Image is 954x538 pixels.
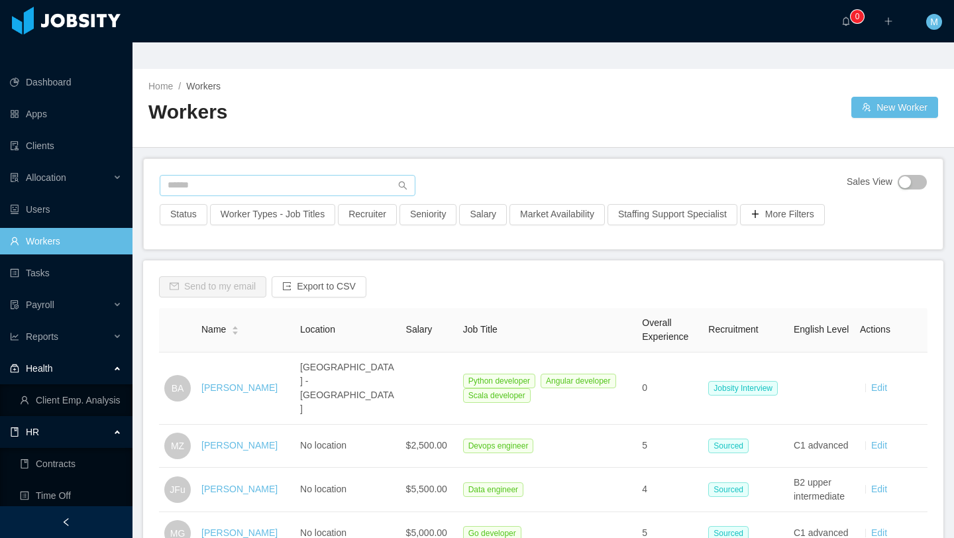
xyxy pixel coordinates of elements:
[708,382,783,393] a: Jobsity Interview
[637,352,703,425] td: 0
[231,324,239,333] div: Sort
[10,101,122,127] a: icon: appstoreApps
[860,324,890,335] span: Actions
[148,99,543,126] h2: Workers
[295,352,401,425] td: [GEOGRAPHIC_DATA] - [GEOGRAPHIC_DATA]
[541,374,615,388] span: Angular developer
[794,324,849,335] span: English Level
[10,69,122,95] a: icon: pie-chartDashboard
[10,173,19,182] i: icon: solution
[10,260,122,286] a: icon: profileTasks
[20,451,122,477] a: icon: bookContracts
[201,484,278,494] a: [PERSON_NAME]
[871,440,887,451] a: Edit
[170,476,185,503] span: JFu
[172,375,184,402] span: BA
[10,133,122,159] a: icon: auditClients
[26,299,54,310] span: Payroll
[10,196,122,223] a: icon: robotUsers
[851,97,938,118] button: icon: usergroup-addNew Worker
[406,527,447,538] span: $5,000.00
[871,527,887,538] a: Edit
[847,175,892,189] span: Sales View
[201,323,226,337] span: Name
[637,468,703,512] td: 4
[642,317,688,342] span: Overall Experience
[637,425,703,468] td: 5
[210,204,335,225] button: Worker Types - Job Titles
[463,482,523,497] span: Data engineer
[788,425,855,468] td: C1 advanced
[930,14,938,30] span: M
[509,204,605,225] button: Market Availability
[160,204,207,225] button: Status
[788,468,855,512] td: B2 upper intermediate
[708,527,754,538] a: Sourced
[10,364,19,373] i: icon: medicine-box
[171,433,184,459] span: MZ
[26,331,58,342] span: Reports
[708,484,754,494] a: Sourced
[20,482,122,509] a: icon: profileTime Off
[10,300,19,309] i: icon: file-protect
[300,324,335,335] span: Location
[708,440,754,451] a: Sourced
[201,382,278,393] a: [PERSON_NAME]
[10,332,19,341] i: icon: line-chart
[708,324,758,335] span: Recruitment
[20,387,122,413] a: icon: userClient Emp. Analysis
[463,374,535,388] span: Python developer
[399,204,456,225] button: Seniority
[232,329,239,333] i: icon: caret-down
[62,517,71,527] i: icon: left
[871,382,887,393] a: Edit
[26,172,66,183] span: Allocation
[406,484,447,494] span: $5,500.00
[295,425,401,468] td: No location
[740,204,825,225] button: icon: plusMore Filters
[186,81,221,91] span: Workers
[708,381,778,396] span: Jobsity Interview
[148,81,173,91] a: Home
[708,482,749,497] span: Sourced
[295,468,401,512] td: No location
[463,439,534,453] span: Devops engineer
[459,204,507,225] button: Salary
[232,325,239,329] i: icon: caret-up
[338,204,397,225] button: Recruiter
[10,228,122,254] a: icon: userWorkers
[26,427,39,437] span: HR
[272,276,366,297] button: icon: exportExport to CSV
[708,439,749,453] span: Sourced
[201,440,278,451] a: [PERSON_NAME]
[178,81,181,91] span: /
[463,388,531,403] span: Scala developer
[201,527,278,538] a: [PERSON_NAME]
[463,324,498,335] span: Job Title
[406,324,433,335] span: Salary
[608,204,737,225] button: Staffing Support Specialist
[26,363,52,374] span: Health
[10,427,19,437] i: icon: book
[398,181,407,190] i: icon: search
[871,484,887,494] a: Edit
[406,440,447,451] span: $2,500.00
